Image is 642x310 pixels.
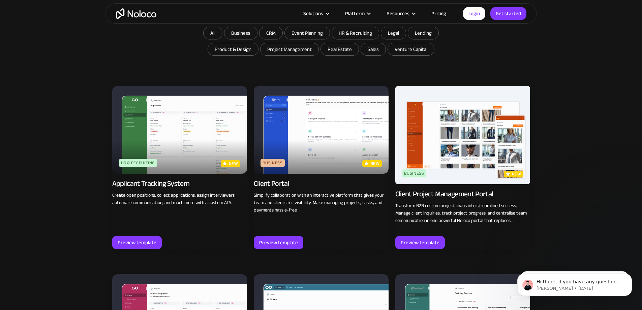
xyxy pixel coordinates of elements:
div: Resources [387,9,409,18]
div: Business [402,169,426,177]
div: Platform [337,9,378,18]
p: new [512,171,521,177]
a: Pricing [423,9,455,18]
div: HR & Recruiting [119,159,157,167]
div: Business [261,159,285,167]
a: Login [463,7,485,20]
div: Solutions [295,9,337,18]
p: Transform B2B custom project chaos into streamlined success. Manage client inquiries, track proje... [395,202,530,224]
a: home [116,8,156,19]
div: Solutions [303,9,323,18]
div: Platform [345,9,365,18]
div: Resources [378,9,423,18]
a: All [203,27,222,39]
a: HR & RecruitingnewApplicant Tracking SystemCreate open positions, collect applications, assign in... [112,86,247,249]
a: BusinessnewClient Project Management PortalTransform B2B custom project chaos into streamlined su... [395,86,530,249]
iframe: Intercom notifications message [507,259,642,307]
form: Email Form [186,27,456,57]
div: Preview template [259,238,298,247]
a: BusinessnewClient PortalSimplify collaboration with an interactive platform that gives your team ... [254,86,389,249]
a: Get started [490,7,526,20]
p: Create open positions, collect applications, assign interviewers, automate communication, and muc... [112,192,247,206]
p: Simplify collaboration with an interactive platform that gives your team and clients full visibil... [254,192,389,214]
div: Preview template [401,238,439,247]
div: Client Project Management Portal [395,189,493,199]
div: Preview template [118,238,156,247]
p: new [370,160,380,167]
div: Applicant Tracking System [112,179,190,188]
div: Client Portal [254,179,289,188]
p: new [229,160,238,167]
